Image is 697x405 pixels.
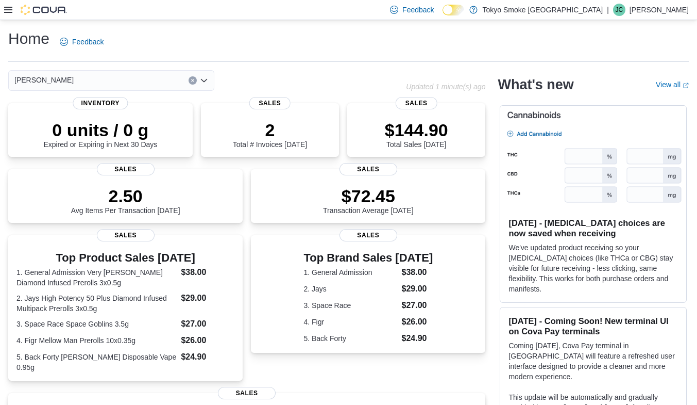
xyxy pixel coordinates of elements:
[396,97,437,109] span: Sales
[402,5,434,15] span: Feedback
[323,186,414,215] div: Transaction Average [DATE]
[16,352,177,372] dt: 5. Back Forty [PERSON_NAME] Disposable Vape 0.95g
[303,252,433,264] h3: Top Brand Sales [DATE]
[189,76,197,85] button: Clear input
[303,317,397,327] dt: 4. Figr
[97,163,155,175] span: Sales
[14,74,74,86] span: [PERSON_NAME]
[181,351,234,363] dd: $24.90
[56,31,108,52] a: Feedback
[303,333,397,344] dt: 5. Back Forty
[97,229,155,241] span: Sales
[43,120,157,140] p: 0 units / 0 g
[406,83,485,91] p: Updated 1 minute(s) ago
[339,229,397,241] span: Sales
[16,293,177,314] dt: 2. Jays High Potency 50 Plus Diamond Infused Multipack Prerolls 3x0.5g
[303,267,397,278] dt: 1. General Admission
[303,284,397,294] dt: 2. Jays
[607,4,609,16] p: |
[181,266,234,279] dd: $38.00
[181,334,234,347] dd: $26.00
[508,316,678,336] h3: [DATE] - Coming Soon! New terminal UI on Cova Pay terminals
[323,186,414,206] p: $72.45
[508,218,678,238] h3: [DATE] - [MEDICAL_DATA] choices are now saved when receiving
[402,266,433,279] dd: $38.00
[249,97,291,109] span: Sales
[233,120,307,149] div: Total # Invoices [DATE]
[181,318,234,330] dd: $27.00
[402,332,433,345] dd: $24.90
[385,120,448,149] div: Total Sales [DATE]
[616,4,623,16] span: JC
[508,341,678,382] p: Coming [DATE], Cova Pay terminal in [GEOGRAPHIC_DATA] will feature a refreshed user interface des...
[21,5,67,15] img: Cova
[16,319,177,329] dt: 3. Space Race Space Goblins 3.5g
[443,5,464,15] input: Dark Mode
[8,28,49,49] h1: Home
[402,316,433,328] dd: $26.00
[43,120,157,149] div: Expired or Expiring in Next 30 Days
[71,186,180,206] p: 2.50
[16,335,177,346] dt: 4. Figr Mellow Man Prerolls 10x0.35g
[233,120,307,140] p: 2
[483,4,603,16] p: Tokyo Smoke [GEOGRAPHIC_DATA]
[71,186,180,215] div: Avg Items Per Transaction [DATE]
[613,4,625,16] div: Julia Cote
[402,283,433,295] dd: $29.00
[402,299,433,312] dd: $27.00
[630,4,689,16] p: [PERSON_NAME]
[656,80,689,89] a: View allExternal link
[683,83,689,89] svg: External link
[16,252,234,264] h3: Top Product Sales [DATE]
[72,37,104,47] span: Feedback
[339,163,397,175] span: Sales
[385,120,448,140] p: $144.90
[181,292,234,304] dd: $29.00
[498,76,573,93] h2: What's new
[200,76,208,85] button: Open list of options
[16,267,177,288] dt: 1. General Admission Very [PERSON_NAME] Diamond Infused Prerolls 3x0.5g
[508,242,678,294] p: We've updated product receiving so your [MEDICAL_DATA] choices (like THCa or CBG) stay visible fo...
[218,387,276,399] span: Sales
[73,97,128,109] span: Inventory
[303,300,397,311] dt: 3. Space Race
